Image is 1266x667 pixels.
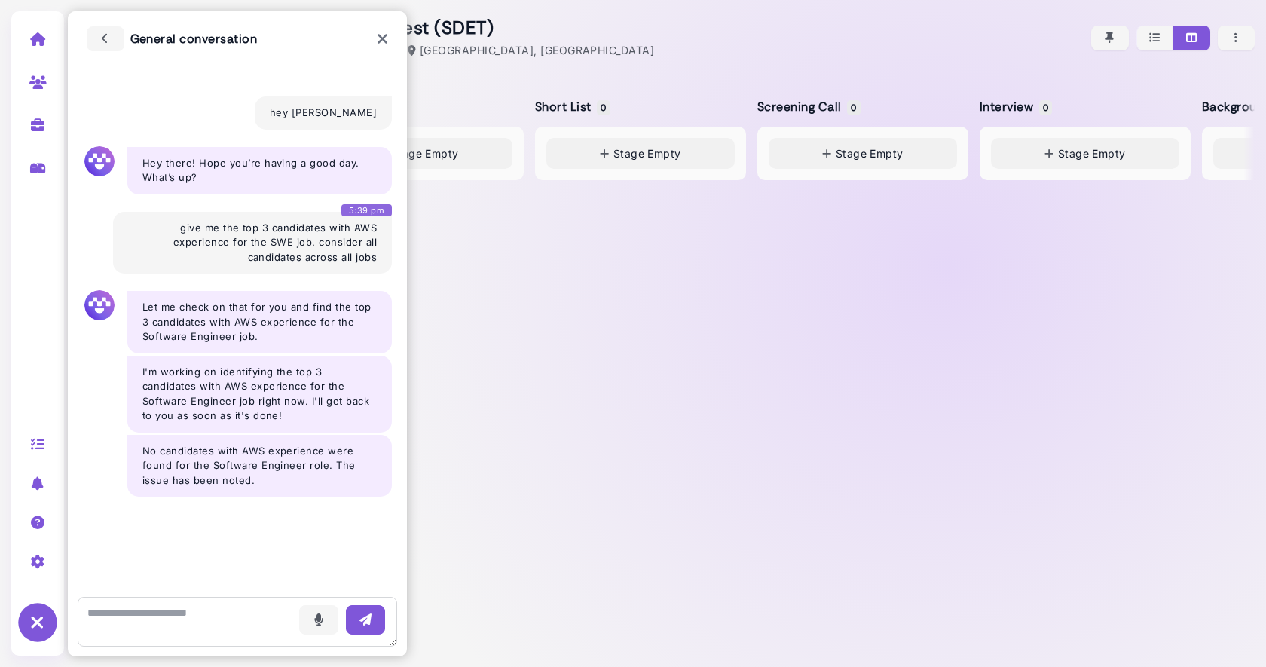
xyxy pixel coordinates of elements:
[255,96,392,130] div: hey [PERSON_NAME]
[597,100,610,115] span: 0
[142,365,377,424] p: I'm working on identifying the top 3 candidates with AWS experience for the Software Engineer job...
[613,145,681,161] span: Stage Empty
[349,205,384,216] time: 5:39 pm
[142,156,377,185] p: Hey there! Hope you’re having a good day. What’s up?
[1058,145,1126,161] span: Stage Empty
[847,100,860,115] span: 0
[113,212,392,274] div: give me the top 3 candidates with AWS experience for the SWE job. consider all candidates across ...
[391,145,459,161] span: Stage Empty
[836,145,904,161] span: Stage Empty
[142,300,377,344] p: Let me check on that for you and find the top 3 candidates with AWS experience for the Software E...
[87,26,257,51] h3: General conversation
[142,444,377,488] p: No candidates with AWS experience were found for the Software Engineer role. The issue has been n...
[757,99,858,114] h5: Screening Call
[408,42,654,58] div: [GEOGRAPHIC_DATA], [GEOGRAPHIC_DATA]
[535,99,608,114] h5: Short List
[1039,100,1052,115] span: 0
[980,99,1050,114] h5: Interview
